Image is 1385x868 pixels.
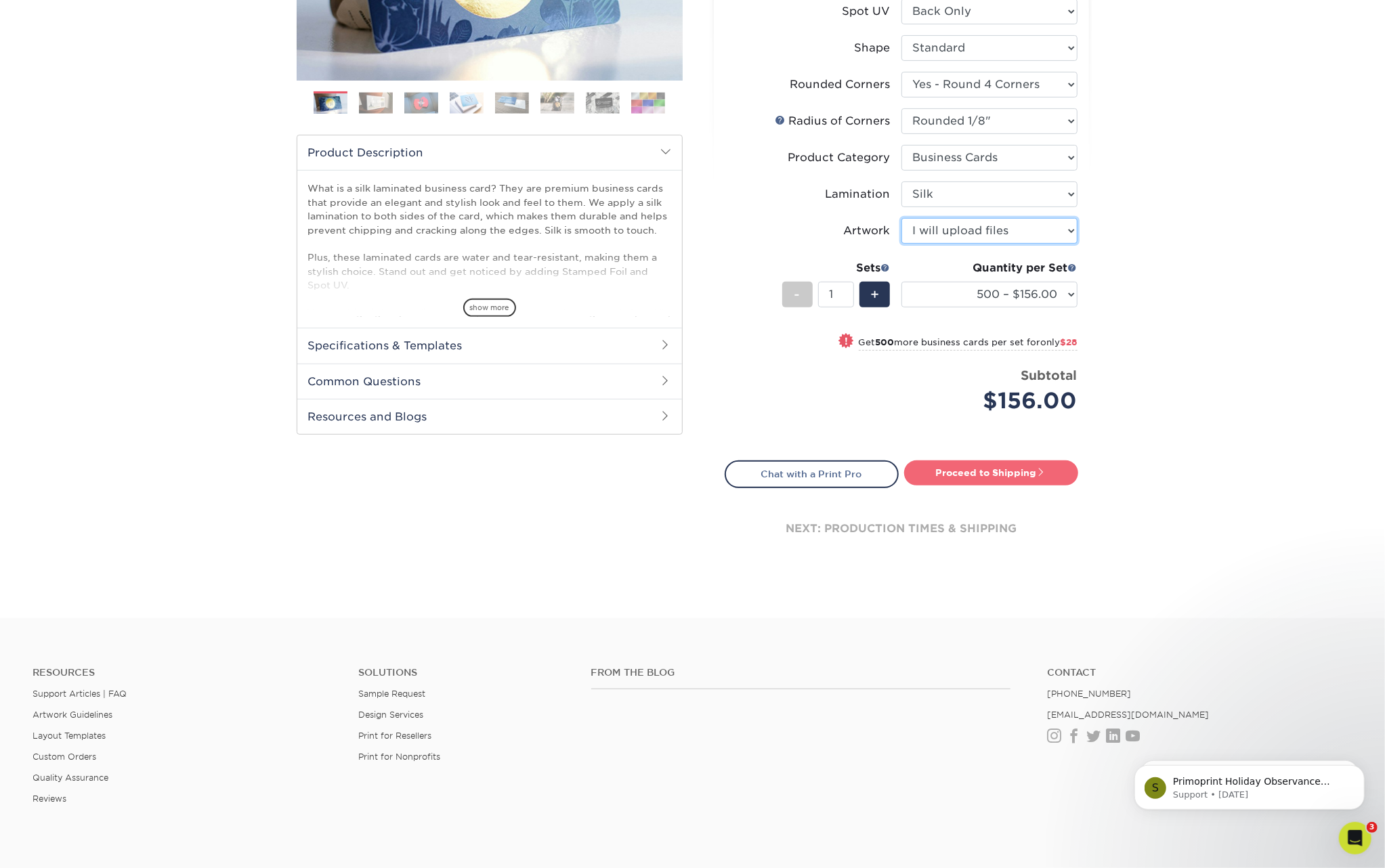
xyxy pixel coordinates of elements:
[859,337,1078,351] small: Get more business cards per set for
[794,284,801,305] span: -
[297,364,682,399] h2: Common Questions
[297,135,682,170] h2: Product Description
[845,334,848,349] span: !
[725,460,899,487] a: Chat with a Print Pro
[308,181,671,402] p: What is a silk laminated business card? They are premium business cards that provide an elegant a...
[450,92,484,113] img: Business Cards 04
[843,3,891,20] div: Spot UV
[358,731,431,741] a: Print for Resellers
[3,827,115,863] iframe: Google Customer Reviews
[1047,689,1131,699] a: [PHONE_NUMBER]
[1021,368,1078,383] strong: Subtotal
[33,794,66,804] a: Reviews
[33,689,127,699] a: Support Articles | FAQ
[586,92,620,113] img: Business Cards 07
[540,92,574,113] img: Business Cards 06
[33,667,338,678] h4: Resources
[725,488,1078,569] div: next: production times & shipping
[844,223,891,239] div: Artwork
[826,186,891,202] div: Lamination
[1114,737,1385,831] iframe: Intercom notifications message
[782,260,891,276] div: Sets
[404,92,438,113] img: Business Cards 03
[358,667,571,678] h4: Solutions
[1061,337,1078,347] span: $28
[463,299,516,317] span: show more
[790,77,891,93] div: Rounded Corners
[33,752,96,762] a: Custom Orders
[495,92,529,113] img: Business Cards 05
[1047,710,1209,720] a: [EMAIL_ADDRESS][DOMAIN_NAME]
[297,399,682,434] h2: Resources and Blogs
[33,731,106,741] a: Layout Templates
[314,87,347,121] img: Business Cards 01
[1047,667,1352,678] a: Contact
[358,710,423,720] a: Design Services
[855,40,891,56] div: Shape
[1339,822,1371,854] iframe: Intercom live chat
[912,385,1078,417] div: $156.00
[297,328,682,363] h2: Specifications & Templates
[591,667,1010,678] h4: From the Blog
[1367,822,1378,833] span: 3
[358,752,440,762] a: Print for Nonprofits
[788,150,891,166] div: Product Category
[359,92,393,113] img: Business Cards 02
[33,710,112,720] a: Artwork Guidelines
[33,773,108,783] a: Quality Assurance
[901,260,1078,276] div: Quantity per Set
[870,284,879,305] span: +
[775,113,891,129] div: Radius of Corners
[1041,337,1078,347] span: only
[358,689,425,699] a: Sample Request
[904,460,1078,485] a: Proceed to Shipping
[631,92,665,113] img: Business Cards 08
[876,337,895,347] strong: 500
